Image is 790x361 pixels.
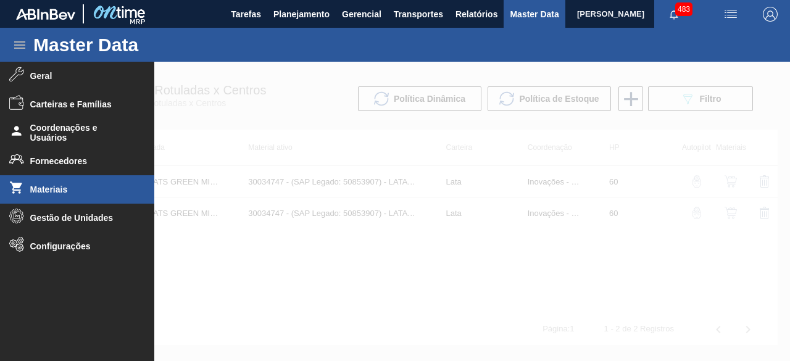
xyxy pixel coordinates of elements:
[273,7,330,22] span: Planejamento
[30,241,132,251] span: Configurações
[510,7,559,22] span: Master Data
[33,38,252,52] h1: Master Data
[16,9,75,20] img: TNhmsLtSVTkK8tSr43FrP2fwEKptu5GPRR3wAAAABJRU5ErkJggg==
[455,7,497,22] span: Relatórios
[30,185,132,194] span: Materiais
[30,99,132,109] span: Carteiras e Famílias
[30,156,132,166] span: Fornecedores
[342,7,381,22] span: Gerencial
[723,7,738,22] img: userActions
[654,6,694,23] button: Notificações
[231,7,261,22] span: Tarefas
[30,71,132,81] span: Geral
[394,7,443,22] span: Transportes
[763,7,778,22] img: Logout
[675,2,692,16] span: 483
[30,213,132,223] span: Gestão de Unidades
[30,123,132,143] span: Coordenações e Usuários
